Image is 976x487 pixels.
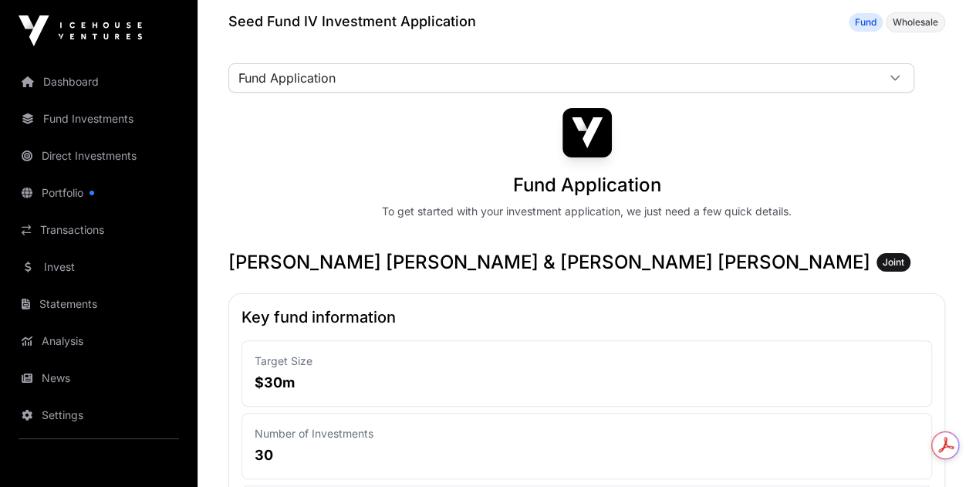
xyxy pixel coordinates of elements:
a: Transactions [12,213,185,247]
h3: [PERSON_NAME] [PERSON_NAME] & [PERSON_NAME] [PERSON_NAME] [228,250,945,275]
h1: Seed Fund IV Investment Application [228,11,476,32]
span: Joint [883,256,904,269]
a: Analysis [12,324,185,358]
a: Portfolio [12,176,185,210]
a: Settings [12,398,185,432]
p: $30m [255,372,919,394]
img: Icehouse Ventures Logo [19,15,142,46]
h2: Key fund information [241,306,932,328]
p: Target Size [255,353,919,369]
h1: Fund Application [513,173,661,198]
div: To get started with your investment application, we just need a few quick details. [382,204,792,219]
a: Direct Investments [12,139,185,173]
a: Statements [12,287,185,321]
span: Fund Application [229,64,876,92]
iframe: Chat Widget [899,413,976,487]
p: 30 [255,445,919,466]
a: News [12,361,185,395]
a: Invest [12,250,185,284]
img: Seed Fund IV [562,108,612,157]
a: Dashboard [12,65,185,99]
span: Wholesale [893,16,938,29]
span: Fund [855,16,876,29]
p: Number of Investments [255,426,919,441]
a: Fund Investments [12,102,185,136]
